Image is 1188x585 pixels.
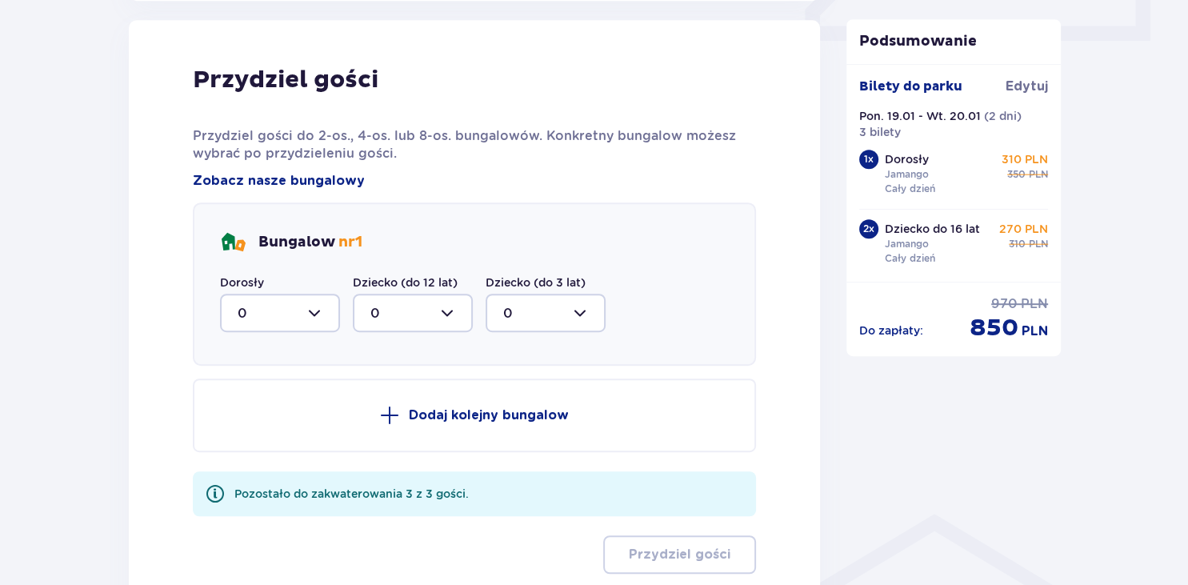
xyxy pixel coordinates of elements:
[991,295,1018,313] span: 970
[885,167,929,182] p: Jamango
[193,65,378,95] p: Przydziel gości
[859,124,901,140] p: 3 bilety
[885,182,935,196] p: Cały dzień
[193,379,757,452] button: Dodaj kolejny bungalow
[234,486,469,502] div: Pozostało do zakwaterowania 3 z 3 gości.
[220,230,246,255] img: bungalows Icon
[885,251,935,266] p: Cały dzień
[885,237,929,251] p: Jamango
[859,323,923,339] p: Do zapłaty :
[1002,151,1048,167] p: 310 PLN
[885,151,929,167] p: Dorosły
[353,274,458,290] label: Dziecko (do 12 lat)
[258,233,362,252] p: Bungalow
[1021,295,1048,313] span: PLN
[220,274,264,290] label: Dorosły
[629,546,730,563] p: Przydziel gości
[859,78,962,95] p: Bilety do parku
[409,407,569,424] p: Dodaj kolejny bungalow
[193,172,365,190] a: Zobacz nasze bungalowy
[1029,237,1048,251] span: PLN
[1009,237,1026,251] span: 310
[193,127,757,162] p: Przydziel gości do 2-os., 4-os. lub 8-os. bungalowów. Konkretny bungalow możesz wybrać po przydzi...
[859,150,878,169] div: 1 x
[885,221,980,237] p: Dziecko do 16 lat
[603,535,756,574] button: Przydziel gości
[338,233,362,251] span: nr 1
[846,32,1061,51] p: Podsumowanie
[970,313,1018,343] span: 850
[1006,78,1048,95] span: Edytuj
[859,219,878,238] div: 2 x
[486,274,586,290] label: Dziecko (do 3 lat)
[999,221,1048,237] p: 270 PLN
[859,108,981,124] p: Pon. 19.01 - Wt. 20.01
[984,108,1022,124] p: ( 2 dni )
[1007,167,1026,182] span: 350
[1022,323,1048,340] span: PLN
[1029,167,1048,182] span: PLN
